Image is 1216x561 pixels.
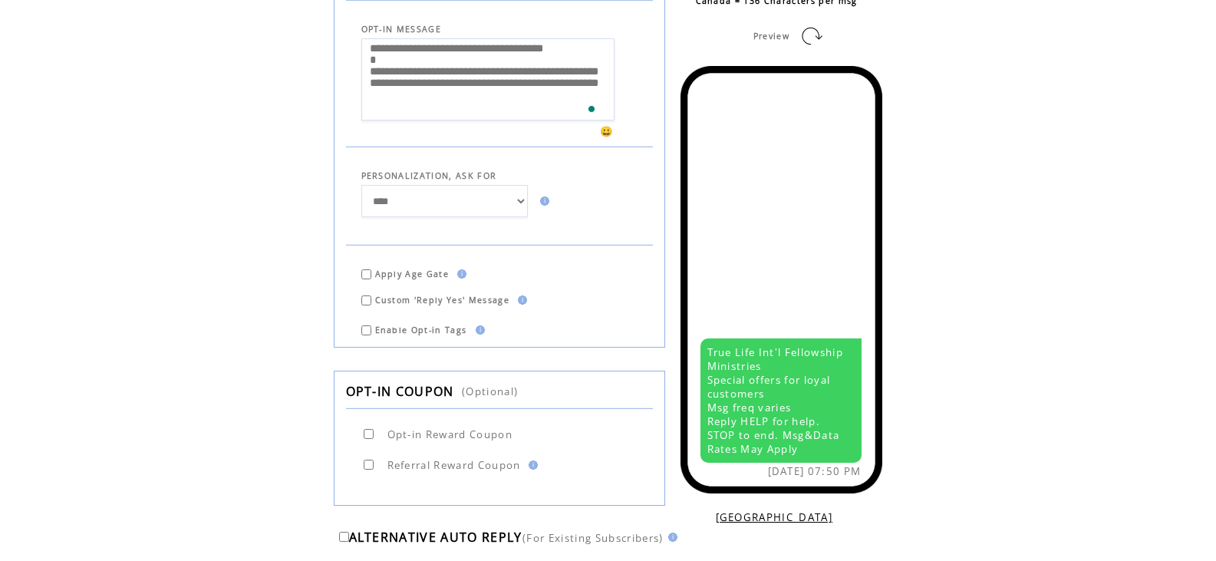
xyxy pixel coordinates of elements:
img: help.gif [524,460,538,470]
span: (Optional) [462,384,518,398]
textarea: To enrich screen reader interactions, please activate Accessibility in Grammarly extension settings [361,38,615,120]
span: Enable Opt-in Tags [375,325,467,335]
span: Opt-in Reward Coupon [387,427,513,441]
img: help.gif [453,269,466,279]
a: [GEOGRAPHIC_DATA] [716,510,833,524]
span: OPT-IN COUPON [346,383,454,400]
span: Referral Reward Coupon [387,458,521,472]
span: (For Existing Subscribers) [522,531,664,545]
span: ALTERNATIVE AUTO REPLY [349,529,522,546]
span: 😀 [600,124,614,138]
span: Custom 'Reply Yes' Message [375,295,510,305]
img: help.gif [471,325,485,335]
span: Apply Age Gate [375,269,450,279]
span: PERSONALIZATION, ASK FOR [361,170,497,181]
span: True Life Int'l Fellowship Ministries Special offers for loyal customers Msg freq varies Reply HE... [707,345,844,456]
img: help.gif [664,533,677,542]
span: OPT-IN MESSAGE [361,24,442,35]
img: help.gif [536,196,549,206]
img: help.gif [513,295,527,305]
span: Preview [753,31,789,41]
